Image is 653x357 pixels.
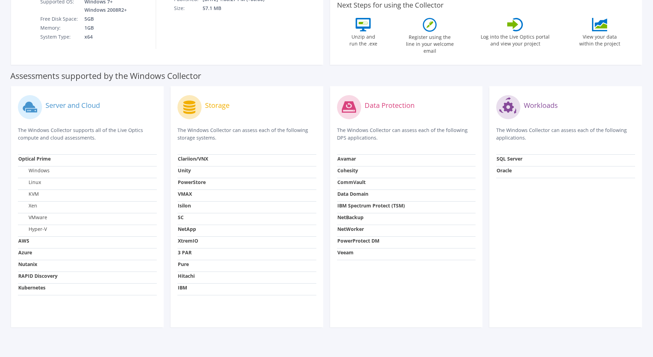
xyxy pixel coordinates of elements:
strong: CommVault [337,179,366,185]
strong: SC [178,214,184,221]
label: Register using the line in your welcome email [404,32,456,54]
td: Free Disk Space: [40,14,79,23]
label: Unzip and run the .exe [347,31,379,47]
label: VMware [18,214,47,221]
strong: Clariion/VNX [178,155,208,162]
td: System Type: [40,32,79,41]
strong: Cohesity [337,167,358,174]
label: KVM [18,191,39,197]
td: Size: [174,4,202,13]
td: 5GB [79,14,128,23]
strong: Kubernetes [18,284,45,291]
p: The Windows Collector can assess each of the following DPS applications. [337,126,476,142]
label: Server and Cloud [45,102,100,109]
strong: Nutanix [18,261,37,267]
label: Storage [205,102,229,109]
strong: 3 PAR [178,249,192,256]
strong: SQL Server [497,155,522,162]
label: View your data within the project [575,31,624,47]
p: The Windows Collector can assess each of the following storage systems. [177,126,316,142]
strong: RAPID Discovery [18,273,58,279]
strong: Avamar [337,155,356,162]
strong: Optical Prime [18,155,51,162]
strong: NetWorker [337,226,364,232]
strong: Pure [178,261,189,267]
strong: VMAX [178,191,192,197]
strong: PowerProtect DM [337,237,379,244]
label: Workloads [524,102,558,109]
p: The Windows Collector supports all of the Live Optics compute and cloud assessments. [18,126,157,142]
strong: Hitachi [178,273,195,279]
label: Windows [18,167,50,174]
td: x64 [79,32,128,41]
label: Data Protection [365,102,415,109]
strong: Isilon [178,202,191,209]
td: 57.1 MB [202,4,274,13]
strong: IBM Spectrum Protect (TSM) [337,202,405,209]
strong: Unity [178,167,191,174]
strong: Veeam [337,249,354,256]
label: Assessments supported by the Windows Collector [10,72,201,79]
strong: IBM [178,284,187,291]
label: Linux [18,179,41,186]
td: 1GB [79,23,128,32]
td: Memory: [40,23,79,32]
strong: Oracle [497,167,512,174]
label: Log into the Live Optics portal and view your project [480,31,550,47]
strong: XtremIO [178,237,198,244]
strong: NetBackup [337,214,364,221]
label: Xen [18,202,37,209]
label: Next Steps for using the Collector [337,1,443,9]
label: Hyper-V [18,226,47,233]
strong: AWS [18,237,29,244]
strong: Azure [18,249,32,256]
p: The Windows Collector can assess each of the following applications. [496,126,635,142]
strong: Data Domain [337,191,368,197]
strong: PowerStore [178,179,206,185]
strong: NetApp [178,226,196,232]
